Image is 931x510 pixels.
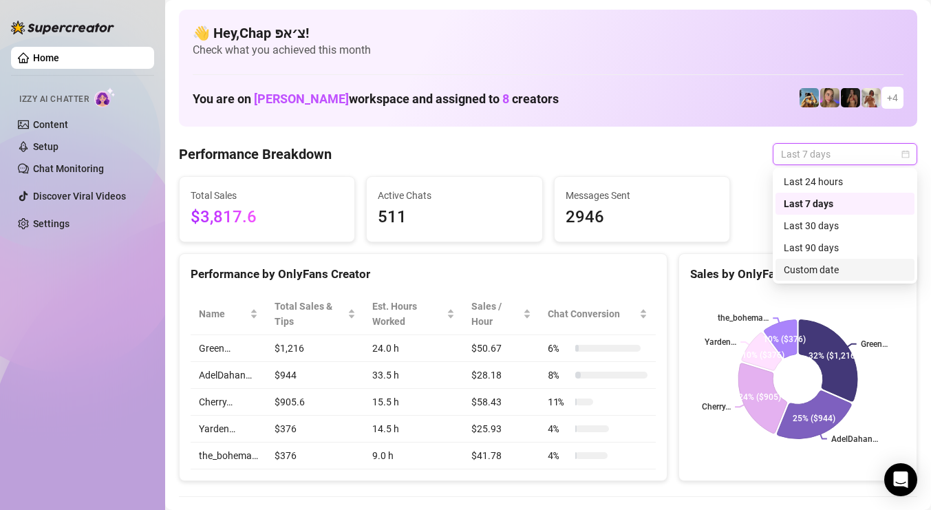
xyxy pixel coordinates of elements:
span: 11 % [548,394,570,410]
img: AI Chatter [94,87,116,107]
span: Total Sales & Tips [275,299,345,329]
td: 15.5 h [364,389,463,416]
td: 24.0 h [364,335,463,362]
div: Last 7 days [784,196,906,211]
a: Setup [33,141,58,152]
span: Check what you achieved this month [193,43,903,58]
a: Discover Viral Videos [33,191,126,202]
a: Chat Monitoring [33,163,104,174]
div: Custom date [775,259,914,281]
span: Name [199,306,247,321]
span: Total Sales [191,188,343,203]
th: Name [191,293,266,335]
text: the_bohema… [718,313,769,323]
td: $905.6 [266,389,364,416]
h1: You are on workspace and assigned to creators [193,92,559,107]
text: Cherry… [702,402,731,412]
div: Performance by OnlyFans Creator [191,265,656,284]
a: Settings [33,218,69,229]
span: 4 % [548,421,570,436]
th: Chat Conversion [539,293,656,335]
text: Yarden… [705,337,736,347]
div: Last 24 hours [784,174,906,189]
img: Green [862,88,881,107]
span: 4 % [548,448,570,463]
th: Total Sales & Tips [266,293,364,335]
td: $41.78 [463,443,539,469]
div: Last 30 days [784,218,906,233]
td: 14.5 h [364,416,463,443]
span: 6 % [548,341,570,356]
td: 33.5 h [364,362,463,389]
span: Chat Conversion [548,306,636,321]
h4: Performance Breakdown [179,145,332,164]
div: Last 90 days [784,240,906,255]
img: Babydanix [800,88,819,107]
span: Active Chats [378,188,531,203]
div: Custom date [784,262,906,277]
span: Messages Sent [566,188,718,203]
span: Sales / Hour [471,299,520,329]
span: Izzy AI Chatter [19,93,89,106]
img: Cherry [820,88,839,107]
td: Cherry… [191,389,266,416]
td: the_bohema… [191,443,266,469]
div: Last 7 days [775,193,914,215]
div: Last 90 days [775,237,914,259]
span: + 4 [887,90,898,105]
span: $3,817.6 [191,204,343,231]
td: $25.93 [463,416,539,443]
h4: 👋 Hey, Chap צ׳אפ ! [193,23,903,43]
span: Last 7 days [781,144,909,164]
th: Sales / Hour [463,293,539,335]
td: AdelDahan… [191,362,266,389]
td: Yarden… [191,416,266,443]
span: 8 [502,92,509,106]
a: Content [33,119,68,130]
text: AdelDahan… [831,434,878,444]
div: Last 30 days [775,215,914,237]
div: Sales by OnlyFans Creator [690,265,906,284]
div: Est. Hours Worked [372,299,444,329]
text: Green… [861,339,888,349]
td: 9.0 h [364,443,463,469]
td: $376 [266,443,364,469]
img: logo-BBDzfeDw.svg [11,21,114,34]
img: the_bohema [841,88,860,107]
td: $28.18 [463,362,539,389]
div: Last 24 hours [775,171,914,193]
td: Green… [191,335,266,362]
td: $944 [266,362,364,389]
td: $50.67 [463,335,539,362]
span: 2946 [566,204,718,231]
td: $58.43 [463,389,539,416]
span: 511 [378,204,531,231]
td: $376 [266,416,364,443]
div: Open Intercom Messenger [884,463,917,496]
span: 8 % [548,368,570,383]
span: calendar [901,150,910,158]
span: [PERSON_NAME] [254,92,349,106]
a: Home [33,52,59,63]
td: $1,216 [266,335,364,362]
